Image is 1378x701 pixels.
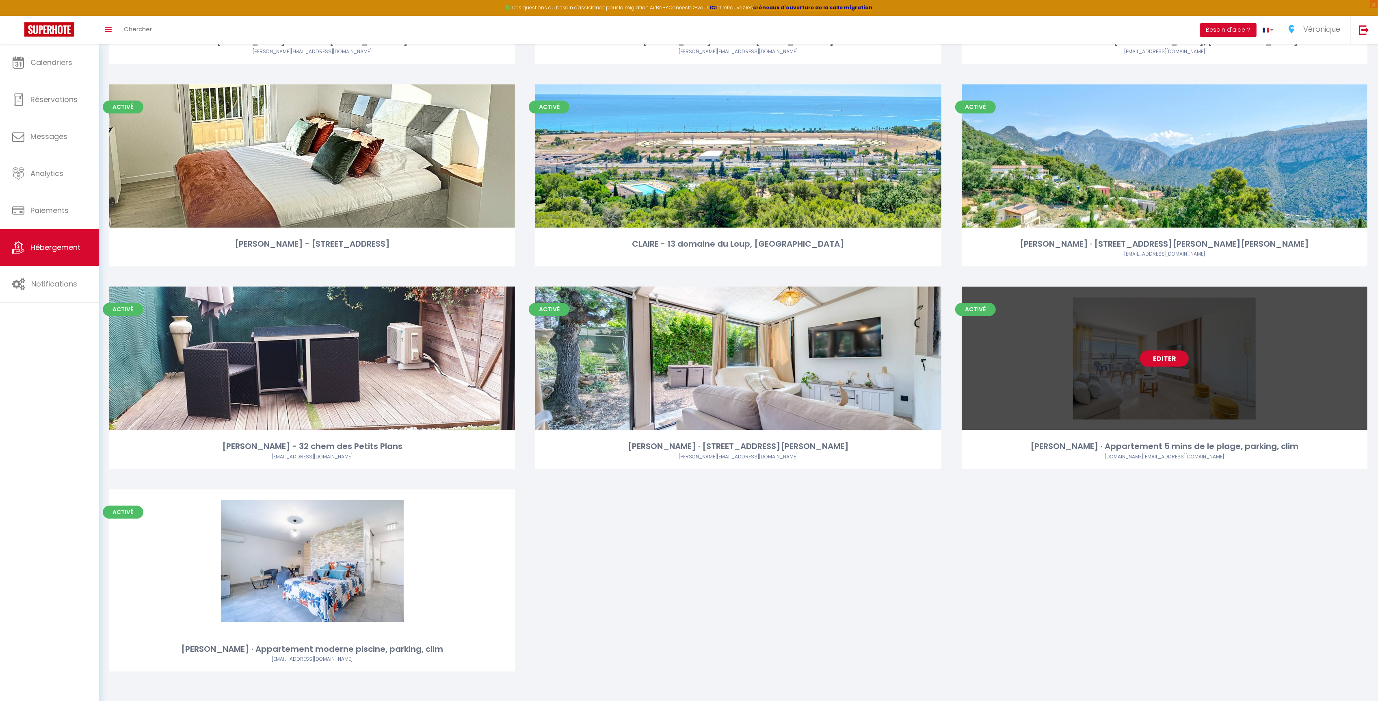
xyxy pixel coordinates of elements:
div: CLAIRE - 13 domaine du Loup, [GEOGRAPHIC_DATA] [535,238,941,250]
span: Réservations [30,94,78,104]
span: Messages [30,131,67,141]
div: Airbnb [962,453,1367,461]
div: Airbnb [109,48,515,56]
span: Chercher [124,25,152,33]
button: Ouvrir le widget de chat LiveChat [6,3,31,28]
span: Activé [103,303,143,316]
span: Véronique [1303,24,1340,34]
div: [PERSON_NAME] · Appartement moderne piscine, parking, clim [109,643,515,655]
img: logout [1359,25,1369,35]
span: Activé [955,100,996,113]
span: Activé [529,100,569,113]
span: Calendriers [30,57,72,67]
div: [PERSON_NAME] · [STREET_ADDRESS][PERSON_NAME][PERSON_NAME] [962,238,1367,250]
div: Airbnb [962,48,1367,56]
span: Activé [103,506,143,519]
span: Activé [529,303,569,316]
img: Super Booking [24,22,74,37]
div: [PERSON_NAME] · [STREET_ADDRESS][PERSON_NAME] [535,440,941,453]
span: Notifications [31,279,77,289]
div: [PERSON_NAME] - [STREET_ADDRESS] [109,238,515,250]
span: Hébergement [30,242,80,252]
span: Analytics [30,168,63,178]
a: ICI [710,4,717,11]
a: Editer [1140,350,1189,367]
a: ... Véronique [1280,16,1350,44]
div: Airbnb [109,655,515,663]
div: [PERSON_NAME] · Appartement 5 mins de le plage, parking, clim [962,440,1367,453]
a: créneaux d'ouverture de la salle migration [753,4,872,11]
img: ... [1286,23,1298,35]
div: [PERSON_NAME] - 32 chem des Petits Plans [109,440,515,453]
span: Activé [103,100,143,113]
button: Besoin d'aide ? [1200,23,1257,37]
div: Airbnb [962,250,1367,258]
a: Chercher [118,16,158,44]
div: Airbnb [535,453,941,461]
div: Airbnb [535,48,941,56]
span: Activé [955,303,996,316]
span: Paiements [30,205,69,215]
div: Airbnb [109,453,515,461]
